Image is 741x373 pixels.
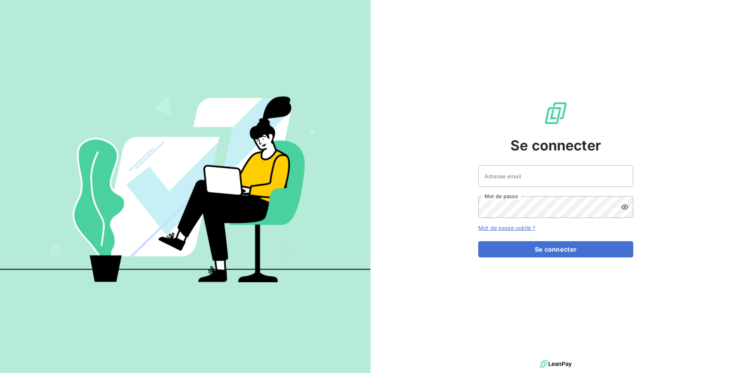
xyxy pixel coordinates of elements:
[478,241,633,257] button: Se connecter
[510,135,601,156] span: Se connecter
[543,101,568,126] img: Logo LeanPay
[540,358,572,370] img: logo
[478,165,633,187] input: placeholder
[478,224,535,231] a: Mot de passe oublié ?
